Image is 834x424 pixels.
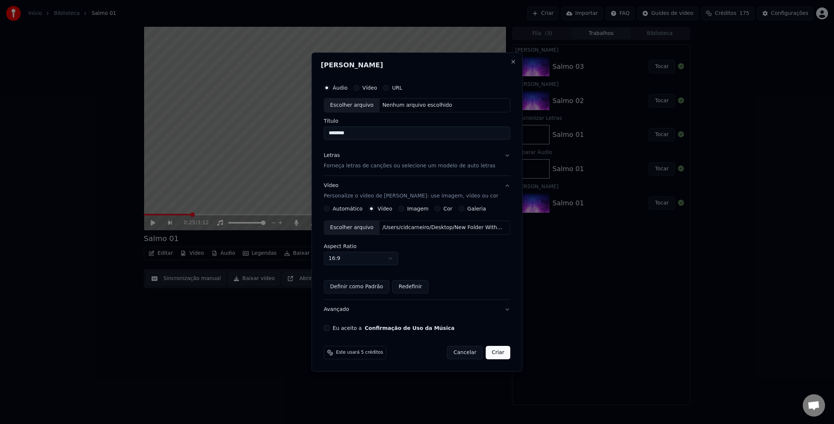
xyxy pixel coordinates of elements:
[324,176,510,206] button: VídeoPersonalize o vídeo de [PERSON_NAME]: use imagem, vídeo ou cor
[324,280,389,293] button: Definir como Padrão
[443,206,452,211] label: Cor
[333,85,348,90] label: Áudio
[336,350,383,356] span: Este usará 5 créditos
[447,346,483,359] button: Cancelar
[486,346,510,359] button: Criar
[324,146,510,176] button: LetrasForneça letras de canções ou selecione um modelo de auto letras
[392,280,429,293] button: Redefinir
[321,62,513,68] h2: [PERSON_NAME]
[407,206,428,211] label: Imagem
[324,182,499,200] div: Vídeo
[324,99,380,112] div: Escolher arquivo
[324,206,510,299] div: VídeoPersonalize o vídeo de [PERSON_NAME]: use imagem, vídeo ou cor
[333,206,363,211] label: Automático
[379,224,506,231] div: /Users/cidcarneiro/Desktop/New Folder With Items/copy_838B6FFC-3125-4DB1-8F00-653463F1543E.MOV
[362,85,377,90] label: Vídeo
[365,325,455,331] button: Eu aceito a
[324,118,510,123] label: Título
[333,325,455,331] label: Eu aceito a
[379,102,455,109] div: Nenhum arquivo escolhido
[467,206,486,211] label: Galeria
[324,152,340,159] div: Letras
[378,206,392,211] label: Vídeo
[324,192,499,200] p: Personalize o vídeo de [PERSON_NAME]: use imagem, vídeo ou cor
[324,221,380,234] div: Escolher arquivo
[324,300,510,319] button: Avançado
[324,244,510,249] label: Aspect Ratio
[324,162,496,170] p: Forneça letras de canções ou selecione um modelo de auto letras
[392,85,402,90] label: URL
